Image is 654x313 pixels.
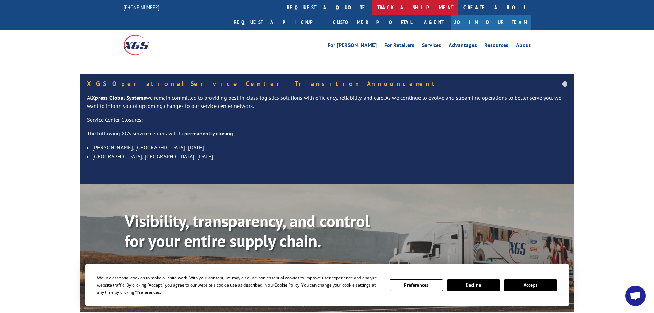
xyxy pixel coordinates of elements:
[274,282,299,288] span: Cookie Policy
[229,15,328,30] a: Request a pickup
[451,15,531,30] a: Join Our Team
[92,94,146,101] strong: Xpress Global Systems
[422,43,441,50] a: Services
[87,81,567,87] h5: XGS Operational Service Center Transition Announcement
[97,274,381,296] div: We use essential cookies to make our site work. With your consent, we may also use non-essential ...
[384,43,414,50] a: For Retailers
[87,116,143,123] u: Service Center Closures:
[137,289,160,295] span: Preferences
[625,286,646,306] a: Open chat
[85,264,569,306] div: Cookie Consent Prompt
[328,43,377,50] a: For [PERSON_NAME]
[417,15,451,30] a: Agent
[87,94,567,116] p: At we remain committed to providing best-in-class logistics solutions with efficiency, reliabilit...
[328,15,417,30] a: Customer Portal
[449,43,477,50] a: Advantages
[447,279,500,291] button: Decline
[92,152,567,161] li: [GEOGRAPHIC_DATA], [GEOGRAPHIC_DATA]- [DATE]
[124,4,159,11] a: [PHONE_NUMBER]
[87,130,567,143] p: The following XGS service centers will be :
[484,43,508,50] a: Resources
[92,143,567,152] li: [PERSON_NAME], [GEOGRAPHIC_DATA]- [DATE]
[516,43,531,50] a: About
[504,279,557,291] button: Accept
[184,130,233,137] strong: permanently closing
[390,279,443,291] button: Preferences
[125,210,370,251] b: Visibility, transparency, and control for your entire supply chain.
